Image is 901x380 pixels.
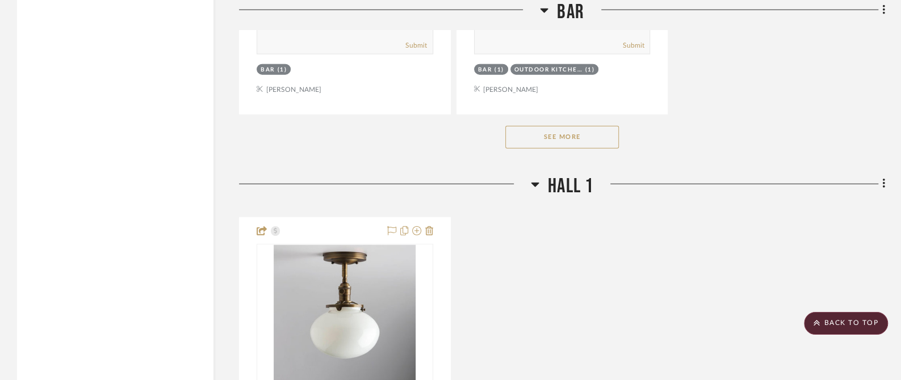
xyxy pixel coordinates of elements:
[548,174,593,199] span: Hall 1
[494,66,504,74] div: (1)
[261,66,275,74] div: Bar
[478,66,492,74] div: Bar
[514,66,582,74] div: Outdoor Kitchen
[585,66,594,74] div: (1)
[622,40,644,50] button: Submit
[278,66,287,74] div: (1)
[505,126,619,149] button: See More
[405,40,427,50] button: Submit
[804,312,888,335] scroll-to-top-button: BACK TO TOP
